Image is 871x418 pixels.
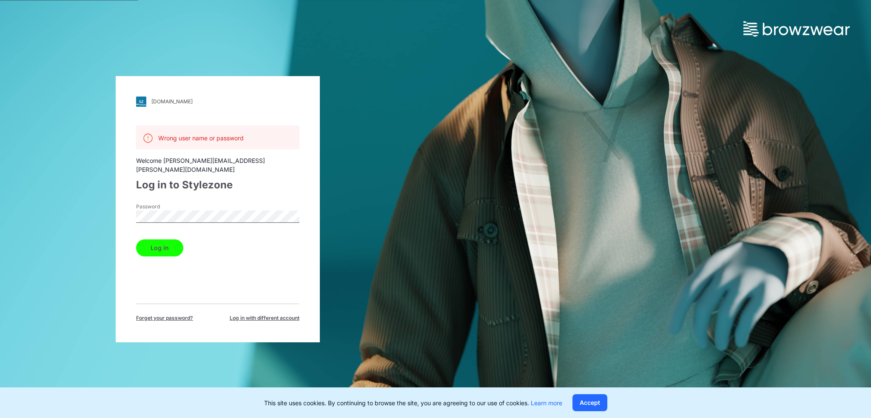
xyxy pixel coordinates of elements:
img: browzwear-logo.73288ffb.svg [743,21,850,37]
label: Password [136,203,196,210]
span: Log in with different account [230,314,299,322]
p: This site uses cookies. By continuing to browse the site, you are agreeing to our use of cookies. [264,398,562,407]
div: Log in to Stylezone [136,177,299,193]
p: Wrong user name or password [158,134,244,142]
button: Log in [136,239,183,256]
img: svg+xml;base64,PHN2ZyB3aWR0aD0iMjQiIGhlaWdodD0iMjQiIHZpZXdCb3g9IjAgMCAyNCAyNCIgZmlsbD0ibm9uZSIgeG... [143,133,153,143]
a: Learn more [531,399,562,407]
button: Accept [572,394,607,411]
div: [DOMAIN_NAME] [151,98,193,105]
a: [DOMAIN_NAME] [136,97,299,107]
span: Forget your password? [136,314,193,322]
div: Welcome [PERSON_NAME][EMAIL_ADDRESS][PERSON_NAME][DOMAIN_NAME] [136,156,299,174]
img: svg+xml;base64,PHN2ZyB3aWR0aD0iMjgiIGhlaWdodD0iMjgiIHZpZXdCb3g9IjAgMCAyOCAyOCIgZmlsbD0ibm9uZSIgeG... [136,97,146,107]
